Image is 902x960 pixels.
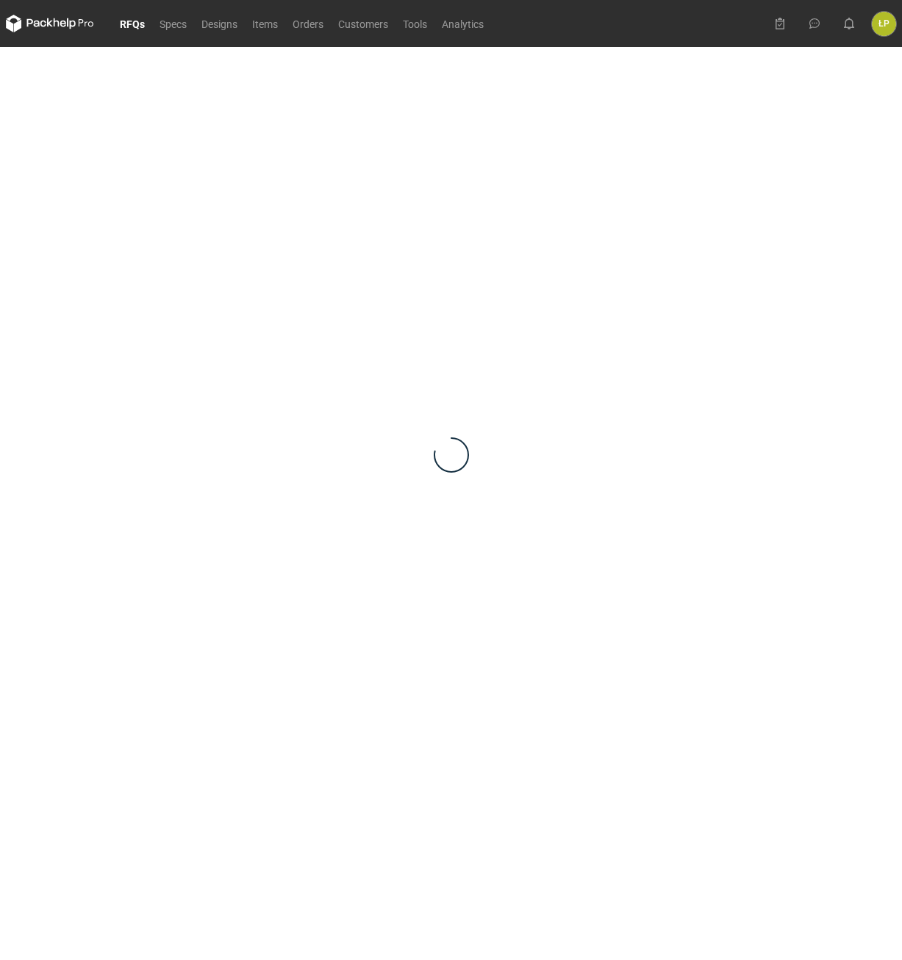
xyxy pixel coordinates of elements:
[434,15,491,32] a: Analytics
[872,12,896,36] button: ŁP
[285,15,331,32] a: Orders
[194,15,245,32] a: Designs
[112,15,152,32] a: RFQs
[152,15,194,32] a: Specs
[331,15,395,32] a: Customers
[872,12,896,36] div: Łukasz Postawa
[245,15,285,32] a: Items
[6,15,94,32] svg: Packhelp Pro
[395,15,434,32] a: Tools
